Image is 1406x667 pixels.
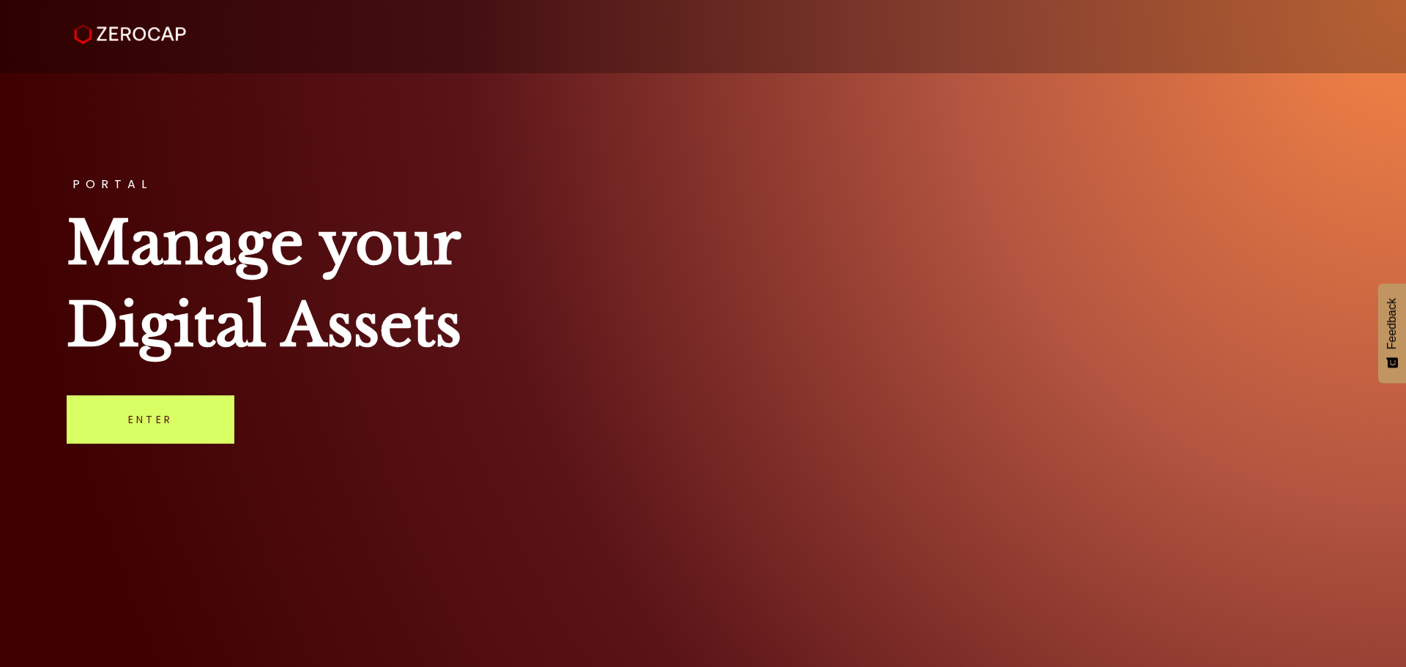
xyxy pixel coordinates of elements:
img: ZeroCap [74,24,186,45]
button: Feedback - Show survey [1378,283,1406,383]
h3: PORTAL [67,179,1339,190]
a: Enter [67,395,234,444]
h1: Manage your Digital Assets [67,202,1339,366]
span: Feedback [1385,298,1399,349]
